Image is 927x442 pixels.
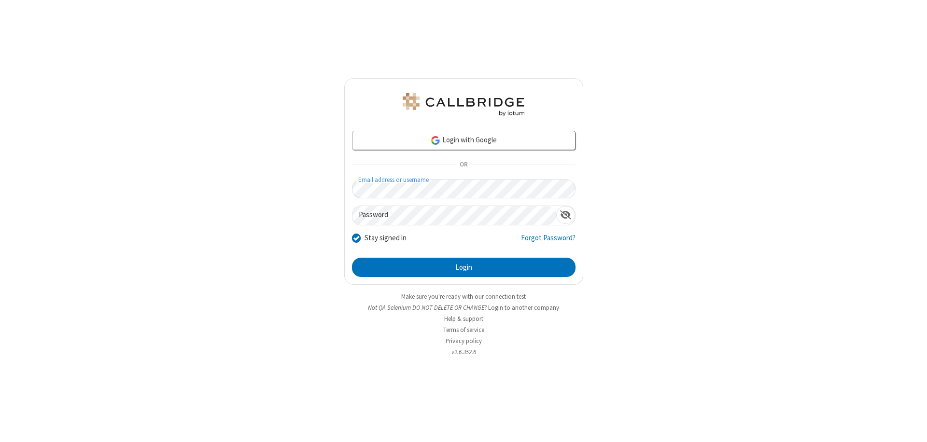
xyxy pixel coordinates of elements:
a: Terms of service [443,326,484,334]
iframe: Chat [903,417,920,435]
a: Login with Google [352,131,576,150]
li: Not QA Selenium DO NOT DELETE OR CHANGE? [344,303,583,312]
img: google-icon.png [430,135,441,146]
input: Email address or username [352,180,576,198]
span: OR [456,158,471,172]
button: Login [352,258,576,277]
input: Password [352,206,556,225]
img: QA Selenium DO NOT DELETE OR CHANGE [401,93,526,116]
a: Privacy policy [446,337,482,345]
a: Make sure you're ready with our connection test [401,292,526,301]
label: Stay signed in [365,233,407,244]
button: Login to another company [488,303,559,312]
div: Show password [556,206,575,224]
li: v2.6.352.6 [344,347,583,357]
a: Help & support [444,315,483,323]
a: Forgot Password? [521,233,576,251]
